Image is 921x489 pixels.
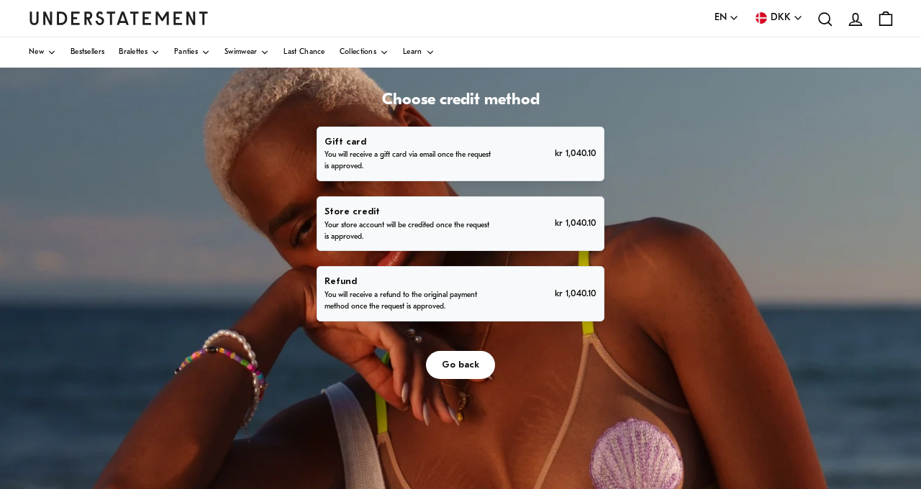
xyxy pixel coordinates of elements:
[753,10,803,26] button: DKK
[325,134,494,150] p: Gift card
[714,10,739,26] button: EN
[317,91,604,111] h1: Choose credit method
[119,37,160,68] a: Bralettes
[283,49,325,56] span: Last Chance
[325,204,494,219] p: Store credit
[325,150,494,173] p: You will receive a gift card via email once the request is approved.
[29,12,209,24] a: Understatement Homepage
[224,37,269,68] a: Swimwear
[71,37,104,68] a: Bestsellers
[555,216,596,231] p: kr 1,040.10
[403,37,435,68] a: Learn
[174,37,210,68] a: Panties
[403,49,422,56] span: Learn
[426,351,495,379] button: Go back
[442,352,479,378] span: Go back
[71,49,104,56] span: Bestsellers
[325,220,494,243] p: Your store account will be credited once the request is approved.
[714,10,727,26] span: EN
[174,49,198,56] span: Panties
[325,290,494,313] p: You will receive a refund to the original payment method once the request is approved.
[325,274,494,289] p: Refund
[555,286,596,301] p: kr 1,040.10
[340,37,389,68] a: Collections
[771,10,791,26] span: DKK
[224,49,257,56] span: Swimwear
[29,37,56,68] a: New
[119,49,148,56] span: Bralettes
[340,49,376,56] span: Collections
[283,37,325,68] a: Last Chance
[555,146,596,161] p: kr 1,040.10
[29,49,44,56] span: New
